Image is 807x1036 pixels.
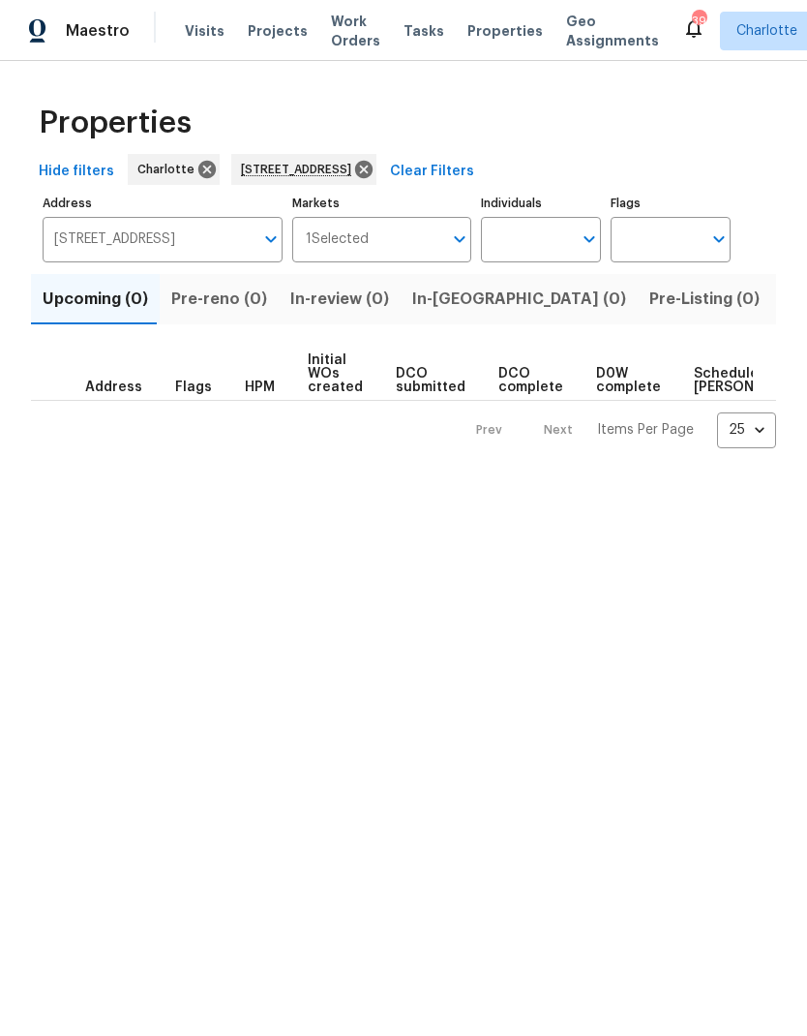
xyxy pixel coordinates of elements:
[736,21,797,41] span: Charlotte
[458,412,776,448] nav: Pagination Navigation
[692,12,705,31] div: 39
[171,286,267,313] span: Pre-reno (0)
[611,198,731,209] label: Flags
[390,160,474,184] span: Clear Filters
[39,113,192,133] span: Properties
[403,24,444,38] span: Tasks
[39,160,114,184] span: Hide filters
[467,21,543,41] span: Properties
[382,154,482,190] button: Clear Filters
[257,226,284,253] button: Open
[566,12,659,50] span: Geo Assignments
[576,226,603,253] button: Open
[43,198,283,209] label: Address
[412,286,626,313] span: In-[GEOGRAPHIC_DATA] (0)
[331,12,380,50] span: Work Orders
[185,21,224,41] span: Visits
[292,198,472,209] label: Markets
[446,226,473,253] button: Open
[308,353,363,394] span: Initial WOs created
[231,154,376,185] div: [STREET_ADDRESS]
[649,286,760,313] span: Pre-Listing (0)
[596,367,661,394] span: D0W complete
[128,154,220,185] div: Charlotte
[245,381,275,394] span: HPM
[137,160,202,179] span: Charlotte
[481,198,601,209] label: Individuals
[705,226,732,253] button: Open
[597,420,694,440] p: Items Per Page
[66,21,130,41] span: Maestro
[396,367,465,394] span: DCO submitted
[85,381,142,394] span: Address
[717,405,776,455] div: 25
[175,381,212,394] span: Flags
[306,231,369,248] span: 1 Selected
[290,286,389,313] span: In-review (0)
[694,367,803,394] span: Scheduled [PERSON_NAME]
[31,154,122,190] button: Hide filters
[498,367,563,394] span: DCO complete
[248,21,308,41] span: Projects
[43,286,148,313] span: Upcoming (0)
